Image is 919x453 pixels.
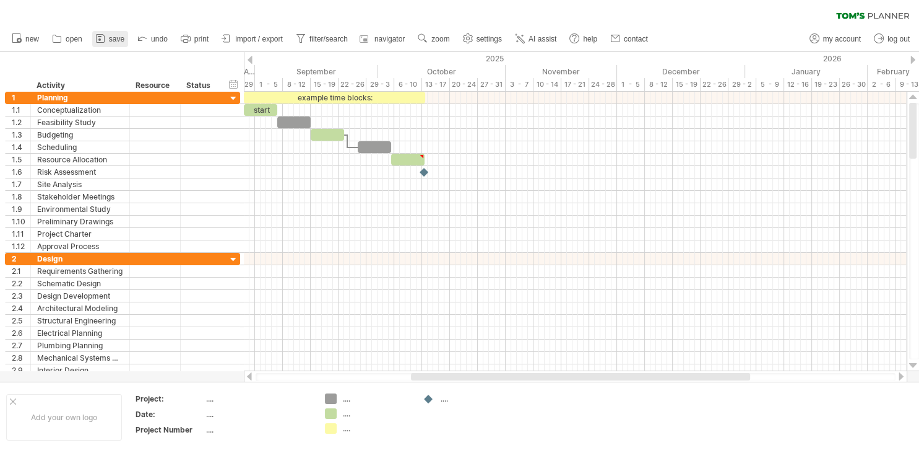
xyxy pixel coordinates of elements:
div: .... [206,424,310,435]
div: 29 - 2 [728,78,756,91]
a: log out [871,31,913,47]
span: settings [477,35,502,43]
div: November 2025 [506,65,617,78]
div: Project Number [136,424,204,435]
div: Resource Allocation [37,154,123,165]
div: 6 - 10 [394,78,422,91]
div: Design Development [37,290,123,302]
div: 29 - 3 [366,78,394,91]
span: undo [151,35,168,43]
div: Plumbing Planning [37,340,123,351]
div: September 2025 [255,65,378,78]
span: open [66,35,82,43]
span: filter/search [309,35,348,43]
div: 1.12 [12,240,30,252]
div: Status [186,79,214,92]
div: Design [37,253,123,265]
div: January 2026 [745,65,868,78]
a: new [9,31,43,47]
div: 2.9 [12,364,30,376]
div: 1.6 [12,166,30,178]
div: Scheduling [37,141,123,153]
div: October 2025 [378,65,506,78]
a: filter/search [293,31,352,47]
a: save [92,31,128,47]
a: navigator [358,31,408,47]
a: settings [460,31,506,47]
div: 3 - 7 [506,78,533,91]
div: 1 [12,92,30,103]
div: Budgeting [37,129,123,141]
div: Conceptualization [37,104,123,116]
div: 26 - 30 [840,78,868,91]
div: Feasibility Study [37,117,123,128]
div: 2.4 [12,302,30,314]
div: 22 - 26 [701,78,728,91]
div: .... [206,409,310,420]
div: 15 - 19 [673,78,701,91]
div: Requirements Gathering [37,265,123,277]
div: 2.7 [12,340,30,351]
div: Site Analysis [37,178,123,190]
span: import / export [235,35,283,43]
div: Planning [37,92,123,103]
span: log out [887,35,910,43]
div: Project Charter [37,228,123,240]
div: 19 - 23 [812,78,840,91]
div: .... [343,408,410,419]
div: ​ [311,129,344,141]
span: AI assist [529,35,556,43]
div: 10 - 14 [533,78,561,91]
div: 1.10 [12,216,30,227]
a: my account [806,31,865,47]
div: 1.5 [12,154,30,165]
div: December 2025 [617,65,745,78]
div: Environmental Study [37,203,123,215]
div: Electrical Planning [37,327,123,339]
a: contact [607,31,652,47]
div: .... [206,394,310,404]
div: 1.4 [12,141,30,153]
div: 13 - 17 [422,78,450,91]
a: zoom [415,31,453,47]
div: Interior Design [37,364,123,376]
span: new [25,35,39,43]
div: 1.2 [12,117,30,128]
span: navigator [374,35,405,43]
div: 1 - 5 [617,78,645,91]
div: Stakeholder Meetings [37,191,123,203]
div: Structural Engineering [37,315,123,327]
div: 8 - 12 [645,78,673,91]
div: .... [343,394,410,404]
div: 2 [12,253,30,265]
a: open [49,31,86,47]
div: 17 - 21 [561,78,589,91]
div: 15 - 19 [311,78,339,91]
div: Activity [37,79,123,92]
div: 2 - 6 [868,78,895,91]
div: ​ [277,117,311,128]
div: Resource [136,79,173,92]
a: help [566,31,601,47]
div: 1.7 [12,178,30,190]
div: Schematic Design [37,278,123,289]
div: .... [441,394,508,404]
div: 5 - 9 [756,78,784,91]
span: print [194,35,209,43]
div: 8 - 12 [283,78,311,91]
div: 1.11 [12,228,30,240]
div: 1.9 [12,203,30,215]
div: 2.3 [12,290,30,302]
span: zoom [431,35,449,43]
div: Risk Assessment [37,166,123,178]
div: 12 - 16 [784,78,812,91]
div: 2.6 [12,327,30,339]
a: undo [134,31,171,47]
div: 22 - 26 [339,78,366,91]
div: 1.8 [12,191,30,203]
div: Project: [136,394,204,404]
div: Preliminary Drawings [37,216,123,227]
div: ​ [391,154,425,165]
div: 27 - 31 [478,78,506,91]
div: Date: [136,409,204,420]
